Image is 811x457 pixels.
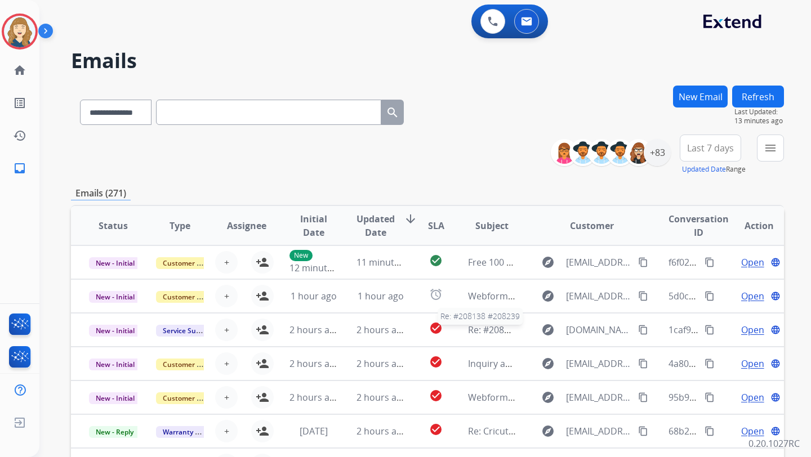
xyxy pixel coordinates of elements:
[215,319,238,341] button: +
[99,219,128,232] span: Status
[566,391,631,404] span: [EMAIL_ADDRESS][DOMAIN_NAME]
[541,391,555,404] mat-icon: explore
[156,291,229,303] span: Customer Support
[156,426,214,438] span: Warranty Ops
[673,86,728,107] button: New Email
[638,257,648,267] mat-icon: content_copy
[468,357,779,370] span: Inquiry about Guest Posting and Link Insertion Services([DOMAIN_NAME])
[717,206,784,245] th: Action
[705,392,715,402] mat-icon: content_copy
[224,256,229,269] span: +
[705,359,715,369] mat-icon: content_copy
[705,257,715,267] mat-icon: content_copy
[224,424,229,438] span: +
[289,324,340,336] span: 2 hours ago
[156,325,220,337] span: Service Support
[468,391,723,404] span: Webform from [EMAIL_ADDRESS][DOMAIN_NAME] on [DATE]
[429,355,443,369] mat-icon: check_circle
[638,426,648,436] mat-icon: content_copy
[13,96,26,110] mat-icon: list_alt
[541,256,555,269] mat-icon: explore
[541,357,555,370] mat-icon: explore
[224,289,229,303] span: +
[357,425,407,437] span: 2 hours ago
[215,285,238,307] button: +
[428,219,444,232] span: SLA
[289,212,338,239] span: Initial Date
[89,426,140,438] span: New - Reply
[256,424,269,438] mat-icon: person_add
[734,117,784,126] span: 13 minutes ago
[215,386,238,409] button: +
[741,289,764,303] span: Open
[468,256,710,268] span: Free 100 small business leads for your mortgage pipeline
[644,139,671,166] div: +83
[475,219,509,232] span: Subject
[705,325,715,335] mat-icon: content_copy
[566,289,631,303] span: [EMAIL_ADDRESS][DOMAIN_NAME]
[227,219,266,232] span: Assignee
[357,256,422,268] span: 11 minutes ago
[741,323,764,337] span: Open
[215,420,238,442] button: +
[705,291,715,301] mat-icon: content_copy
[89,392,141,404] span: New - Initial
[541,289,555,303] mat-icon: explore
[468,290,723,302] span: Webform from [EMAIL_ADDRESS][DOMAIN_NAME] on [DATE]
[566,357,631,370] span: [EMAIL_ADDRESS][DOMAIN_NAME]
[386,106,399,119] mat-icon: search
[566,256,631,269] span: [EMAIL_ADDRESS][DOMAIN_NAME]
[429,288,443,301] mat-icon: alarm
[13,162,26,175] mat-icon: inbox
[770,359,781,369] mat-icon: language
[638,359,648,369] mat-icon: content_copy
[748,437,800,450] p: 0.20.1027RC
[300,425,328,437] span: [DATE]
[429,423,443,436] mat-icon: check_circle
[669,212,729,239] span: Conversation ID
[770,257,781,267] mat-icon: language
[638,325,648,335] mat-icon: content_copy
[256,323,269,337] mat-icon: person_add
[741,256,764,269] span: Open
[256,256,269,269] mat-icon: person_add
[429,321,443,335] mat-icon: check_circle
[732,86,784,107] button: Refresh
[638,392,648,402] mat-icon: content_copy
[566,323,631,337] span: [DOMAIN_NAME][EMAIL_ADDRESS][DOMAIN_NAME]
[13,64,26,77] mat-icon: home
[566,424,631,438] span: [EMAIL_ADDRESS][DOMAIN_NAME]
[438,308,523,325] span: Re: #208138 #208239
[541,323,555,337] mat-icon: explore
[89,359,141,370] span: New - Initial
[289,357,340,370] span: 2 hours ago
[770,325,781,335] mat-icon: language
[404,212,417,226] mat-icon: arrow_downward
[734,107,784,117] span: Last Updated:
[215,352,238,375] button: +
[289,391,340,404] span: 2 hours ago
[770,426,781,436] mat-icon: language
[770,291,781,301] mat-icon: language
[705,426,715,436] mat-icon: content_copy
[156,392,229,404] span: Customer Support
[89,257,141,269] span: New - Initial
[289,250,313,261] p: New
[13,129,26,142] mat-icon: history
[468,425,561,437] span: Re: Cricut online sales
[224,357,229,370] span: +
[468,324,558,336] span: Re: #208138 #208239
[256,289,269,303] mat-icon: person_add
[429,389,443,402] mat-icon: check_circle
[156,257,229,269] span: Customer Support
[357,324,407,336] span: 2 hours ago
[71,50,784,72] h2: Emails
[224,323,229,337] span: +
[4,16,35,47] img: avatar
[682,164,746,174] span: Range
[429,254,443,267] mat-icon: check_circle
[289,262,355,274] span: 12 minutes ago
[156,359,229,370] span: Customer Support
[215,251,238,274] button: +
[638,291,648,301] mat-icon: content_copy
